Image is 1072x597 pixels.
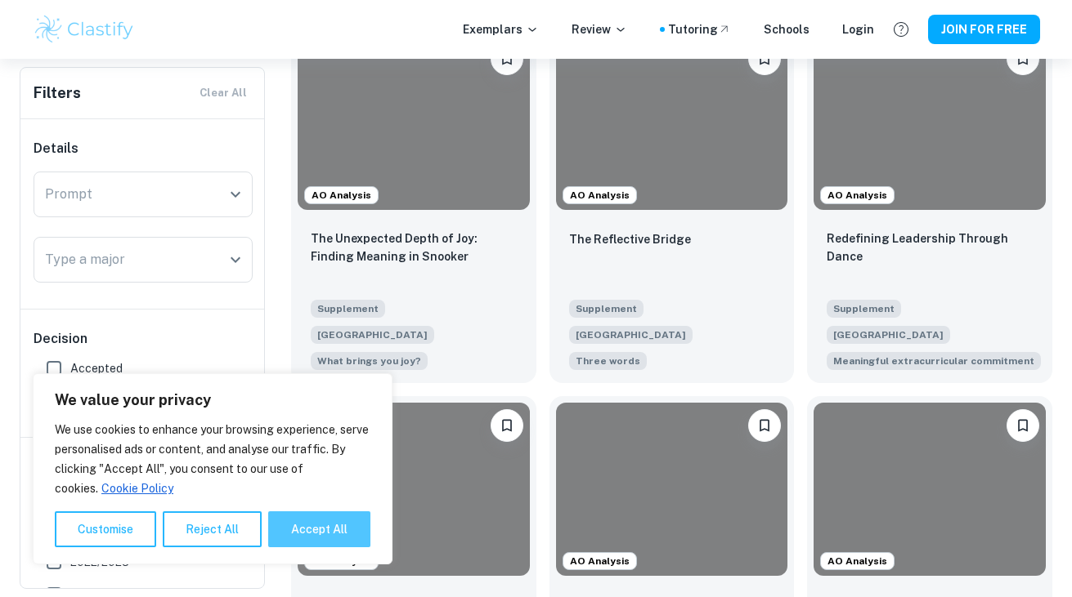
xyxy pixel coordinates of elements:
h6: Details [34,139,253,158]
p: We use cookies to enhance your browsing experience, serve personalised ads or content, and analys... [55,420,370,498]
button: Please log in to bookmark exemplars [748,42,781,75]
span: [GEOGRAPHIC_DATA] [311,326,434,344]
button: Please log in to bookmark exemplars [491,42,523,75]
div: We value your privacy [33,373,392,564]
span: AO Analysis [563,554,636,568]
span: AO Analysis [821,188,894,203]
p: The Reflective Bridge [569,230,691,248]
a: Schools [764,20,810,38]
p: Redefining Leadership Through Dance [827,229,1033,265]
span: Supplement [827,300,901,318]
span: What is your most meaningful extracurricular commitment, and what would you like us to know about... [827,350,1041,370]
span: Supplement [569,300,644,318]
h6: Filters [34,82,81,105]
span: What three words best describe you? [569,350,647,370]
a: AO AnalysisPlease log in to bookmark exemplarsThe Unexpected Depth of Joy: Finding Meaning in Sno... [291,29,536,383]
p: Exemplars [463,20,539,38]
button: Reject All [163,511,262,547]
button: Please log in to bookmark exemplars [1007,409,1039,442]
span: AO Analysis [563,188,636,203]
button: Please log in to bookmark exemplars [748,409,781,442]
span: Meaningful extracurricular commitment [833,354,1034,368]
button: Accept All [268,511,370,547]
button: Open [224,248,247,271]
button: Please log in to bookmark exemplars [1007,42,1039,75]
span: Three words [576,354,640,368]
p: The Unexpected Depth of Joy: Finding Meaning in Snooker [311,229,517,265]
span: AO Analysis [821,554,894,568]
button: JOIN FOR FREE [928,15,1040,44]
button: Open [224,183,247,206]
a: Login [842,20,874,38]
span: Brown students care deeply about their work and the world around them. Students find contentment,... [311,350,428,370]
a: Tutoring [668,20,731,38]
p: Review [572,20,627,38]
button: Please log in to bookmark exemplars [491,409,523,442]
img: Clastify logo [33,13,137,46]
a: AO AnalysisPlease log in to bookmark exemplarsThe Reflective BridgeSupplement[GEOGRAPHIC_DATA]Wha... [549,29,795,383]
h6: Decision [34,329,253,349]
button: Help and Feedback [887,16,915,43]
span: [GEOGRAPHIC_DATA] [827,326,950,344]
span: What brings you joy? [317,354,421,368]
span: Accepted [70,359,123,377]
a: AO AnalysisPlease log in to bookmark exemplarsRedefining Leadership Through DanceSupplement[GEOGR... [807,29,1052,383]
span: [GEOGRAPHIC_DATA] [569,326,693,344]
a: Cookie Policy [101,481,174,496]
button: Customise [55,511,156,547]
span: AO Analysis [305,188,378,203]
span: Supplement [311,300,385,318]
p: We value your privacy [55,390,370,410]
